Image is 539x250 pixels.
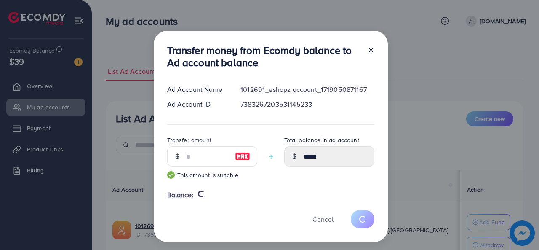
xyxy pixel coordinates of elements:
[167,136,211,144] label: Transfer amount
[302,210,344,228] button: Cancel
[284,136,359,144] label: Total balance in ad account
[160,99,234,109] div: Ad Account ID
[160,85,234,94] div: Ad Account Name
[167,44,361,69] h3: Transfer money from Ecomdy balance to Ad account balance
[234,99,381,109] div: 7383267203531145233
[235,151,250,161] img: image
[167,190,194,200] span: Balance:
[167,171,175,179] img: guide
[167,171,257,179] small: This amount is suitable
[234,85,381,94] div: 1012691_eshopz account_1719050871167
[312,215,334,224] span: Cancel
